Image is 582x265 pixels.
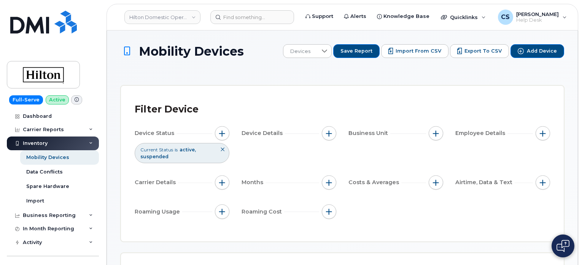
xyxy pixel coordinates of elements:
span: active [180,147,196,153]
span: Device Status [135,129,177,137]
span: Export to CSV [464,48,502,55]
span: Roaming Cost [242,208,284,216]
button: Save Report [333,44,380,58]
button: Export to CSV [450,44,509,58]
span: Add Device [527,48,557,55]
button: Import from CSV [381,44,448,58]
span: Devices [283,45,317,58]
span: is [175,146,178,153]
span: Costs & Averages [348,178,401,186]
span: Business Unit [348,129,390,137]
span: Save Report [340,48,372,55]
span: Airtime, Data & Text [455,178,515,186]
span: Roaming Usage [135,208,182,216]
span: Current Status [140,146,173,153]
span: Device Details [242,129,285,137]
span: Employee Details [455,129,507,137]
span: suspended [140,154,169,159]
div: Filter Device [135,100,199,119]
span: Carrier Details [135,178,178,186]
span: Import from CSV [396,48,441,55]
span: Months [242,178,266,186]
img: Open chat [557,240,569,252]
span: Mobility Devices [139,45,244,58]
button: Add Device [510,44,564,58]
